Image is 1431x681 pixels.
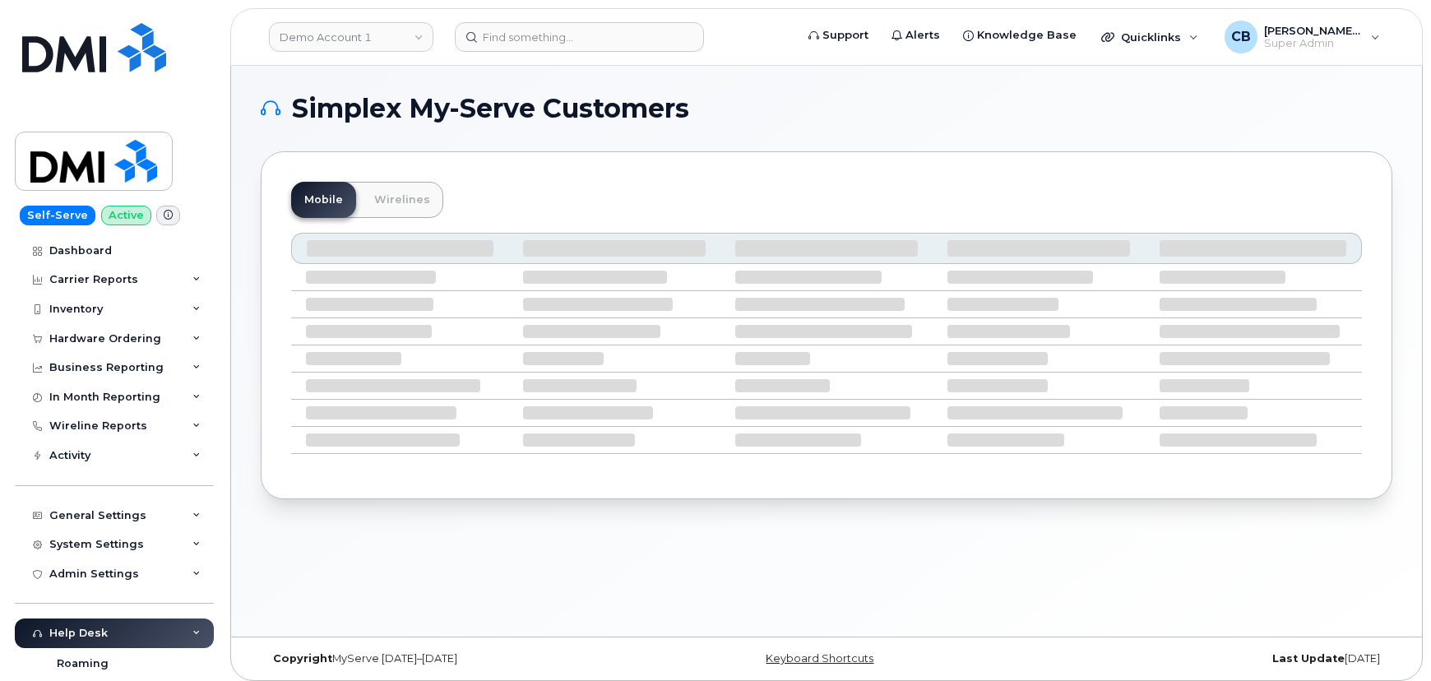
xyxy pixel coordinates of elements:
a: Mobile [291,182,356,218]
span: Simplex My-Serve Customers [292,96,689,121]
a: Keyboard Shortcuts [766,652,873,665]
strong: Copyright [273,652,332,665]
div: [DATE] [1015,652,1392,665]
a: Wirelines [361,182,443,218]
div: MyServe [DATE]–[DATE] [261,652,638,665]
strong: Last Update [1272,652,1345,665]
